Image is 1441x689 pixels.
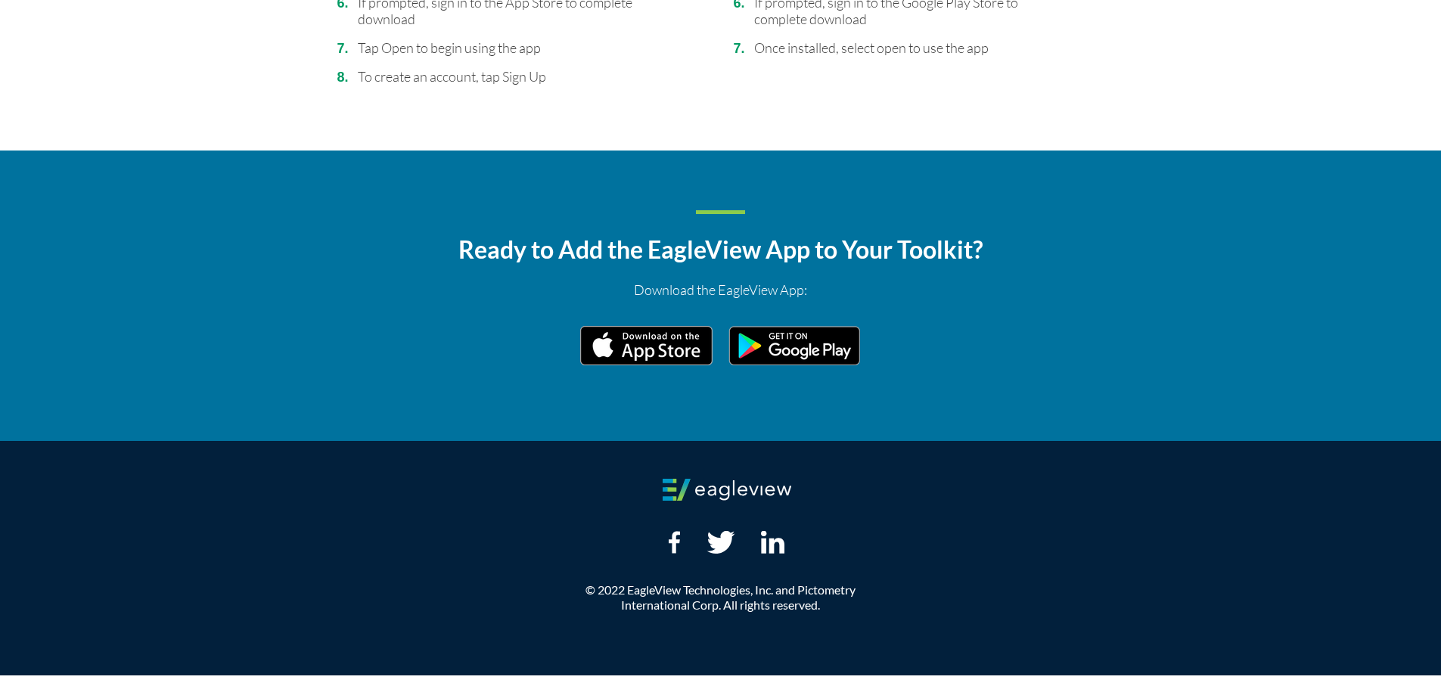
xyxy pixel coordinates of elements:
[358,68,546,85] span: To create an account, tap Sign Up
[669,531,680,554] img: Eagleview Facebook
[458,234,983,264] span: Ready to Add the EagleView App to Your Toolkit?
[754,39,989,56] span: Once installed, select open to use the app
[634,281,807,298] span: Download the EagleView App:
[358,39,541,56] span: Tap Open to begin using the app
[585,582,856,612] span: © 2022 EagleView Technologies, Inc. and Pictometry International Corp. All rights reserved.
